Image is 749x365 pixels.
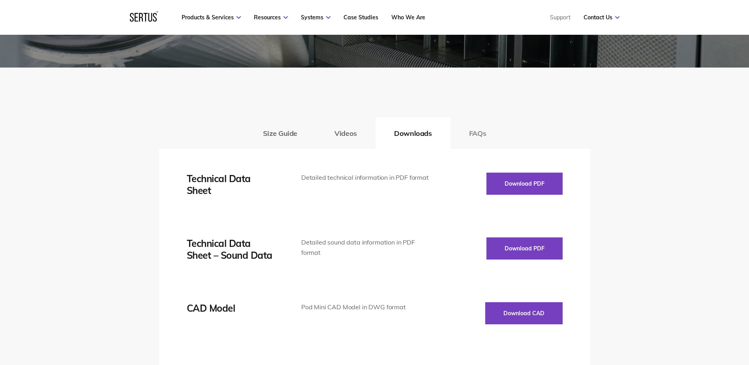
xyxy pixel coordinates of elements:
[187,173,278,196] div: Technical Data Sheet
[182,14,241,21] a: Products & Services
[254,14,288,21] a: Resources
[187,302,278,314] div: CAD Model
[607,273,749,365] iframe: Chat Widget
[244,117,316,149] button: Size Guide
[301,14,330,21] a: Systems
[550,14,571,21] a: Support
[316,117,375,149] button: Videos
[584,14,619,21] a: Contact Us
[301,173,432,183] div: Detailed technical information in PDF format
[301,302,432,312] div: Pod Mini CAD Model in DWG format
[344,14,378,21] a: Case Studies
[301,237,432,258] div: Detailed sound data information in PDF format
[451,117,505,149] button: FAQs
[485,302,563,324] button: Download CAD
[486,237,563,260] button: Download PDF
[187,237,278,261] div: Technical Data Sheet – Sound Data
[486,173,563,195] button: Download PDF
[391,14,425,21] a: Who We Are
